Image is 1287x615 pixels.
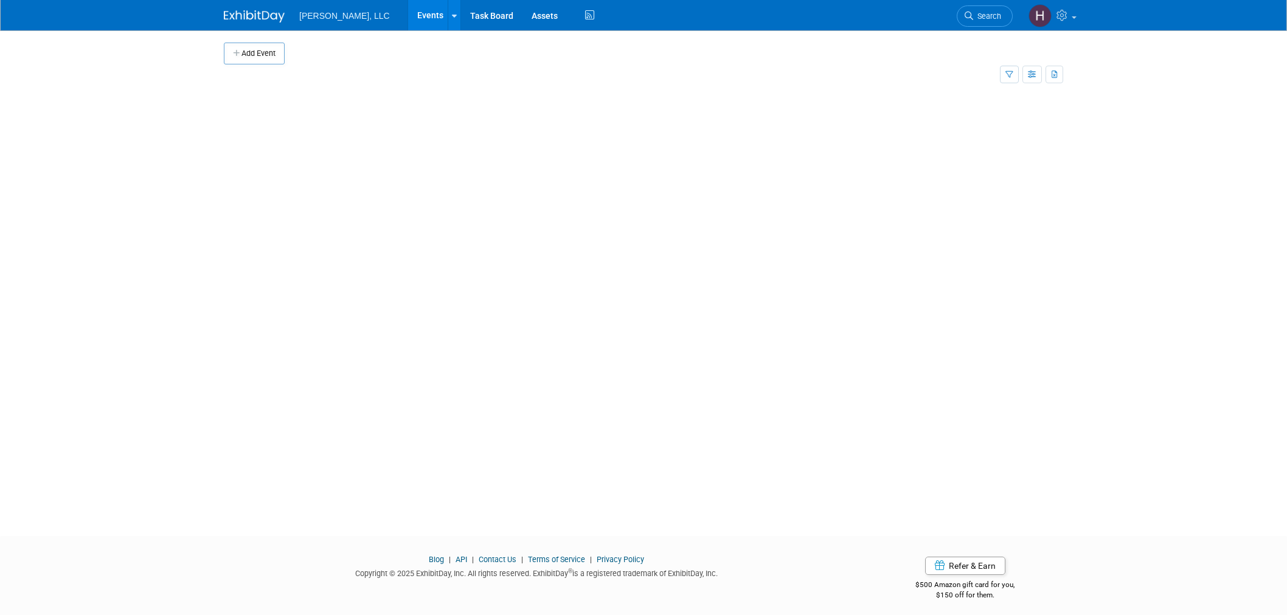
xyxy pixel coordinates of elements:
[597,555,644,564] a: Privacy Policy
[469,555,477,564] span: |
[973,12,1001,21] span: Search
[224,565,849,579] div: Copyright © 2025 ExhibitDay, Inc. All rights reserved. ExhibitDay is a registered trademark of Ex...
[224,43,285,64] button: Add Event
[867,572,1064,600] div: $500 Amazon gift card for you,
[1029,4,1052,27] img: Hannah Mulholland
[299,11,390,21] span: [PERSON_NAME], LLC
[587,555,595,564] span: |
[446,555,454,564] span: |
[867,590,1064,600] div: $150 off for them.
[479,555,516,564] a: Contact Us
[224,10,285,22] img: ExhibitDay
[925,557,1005,575] a: Refer & Earn
[518,555,526,564] span: |
[429,555,444,564] a: Blog
[456,555,467,564] a: API
[568,568,572,574] sup: ®
[528,555,585,564] a: Terms of Service
[957,5,1013,27] a: Search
